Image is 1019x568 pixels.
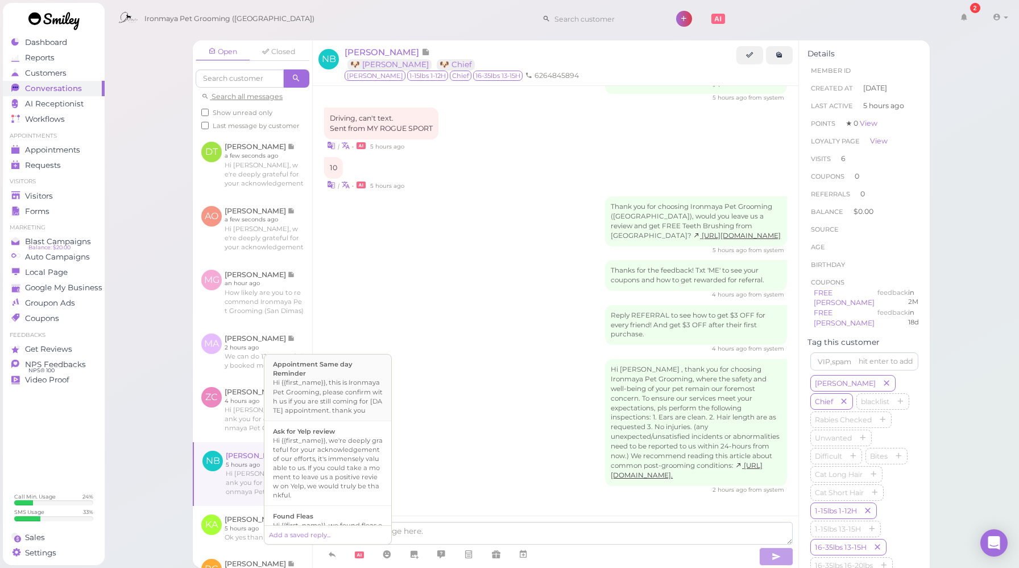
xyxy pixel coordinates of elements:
span: Google My Business [25,283,102,293]
span: Video Proof [25,375,69,385]
div: Thanks for the feedback! Txt 'ME' to see your coupons and how to get rewarded for referral. [605,260,787,291]
span: Coupons [25,314,59,323]
a: Coupons [3,311,105,326]
span: Blast Campaigns [25,237,91,246]
span: $0.00 [854,207,873,216]
span: Referrals [811,190,850,198]
span: 16-35lbs 13-15H [813,543,869,551]
div: • [324,139,787,151]
li: Feedbacks [3,331,105,339]
a: Requests [3,158,105,173]
a: FREE [PERSON_NAME] [814,289,875,307]
span: 5 hours ago [863,101,904,111]
div: • [324,179,787,191]
a: 🐶 [PERSON_NAME] [347,59,432,70]
i: | [338,182,339,190]
span: Member ID [811,67,851,75]
span: Visits [811,155,831,163]
div: Tag this customer [807,337,921,347]
span: 1-15lbs 1-12H [813,507,859,515]
i: | [338,143,339,150]
span: NB [318,49,339,69]
div: Expires at2025-10-14 11:59pm [908,308,919,328]
a: [PERSON_NAME] 🐶 [PERSON_NAME] 🐶 Chief [345,47,480,69]
span: from system [748,486,784,493]
a: View [870,137,888,145]
span: from system [748,94,784,101]
a: Sales [3,530,105,545]
span: Balance [811,208,845,216]
span: Local Page [25,267,68,277]
li: Marketing [3,224,105,232]
span: Sales [25,533,45,542]
span: Cat Short Hair [813,488,866,497]
a: Add a saved reply... [269,531,330,539]
a: Video Proof [3,372,105,388]
b: Appointment Same day Reminder [273,360,353,377]
li: Appointments [3,132,105,140]
input: Last message by customer [201,122,209,129]
input: Search customer [196,69,284,88]
div: Hi {{first_name}}, this is Ironmaya Pet Grooming, please confirm with us if you are still coming ... [273,378,383,414]
span: 09/26/2025 03:03pm [713,486,748,493]
span: AI Receptionist [25,99,84,109]
span: 09/26/2025 12:30pm [713,94,748,101]
span: Groupon Ads [25,298,75,308]
span: 09/26/2025 12:56pm [712,291,748,298]
a: Dashboard [3,35,105,50]
input: Show unread only [201,109,209,116]
div: SMS Usage [14,508,44,516]
span: from system [748,345,784,352]
span: Ironmaya Pet Grooming ([GEOGRAPHIC_DATA]) [144,3,314,35]
span: Chief [450,71,471,81]
a: Closed [251,43,306,60]
a: Open [196,43,250,61]
span: blacklist [859,397,892,406]
a: Reports [3,50,105,65]
span: from system [748,291,784,298]
span: 1-15lbs 1-12H [407,71,448,81]
span: Get Reviews [25,344,72,354]
a: FREE [PERSON_NAME] [814,308,875,327]
input: VIP,spam [810,352,918,371]
a: Conversations [3,81,105,96]
div: Hi {{first_name}}, we're deeply grateful for your acknowledgement of our efforts, it's immensely ... [273,436,383,500]
a: Groupon Ads [3,295,105,311]
span: Dashboard [25,38,67,47]
span: Settings [25,548,56,558]
li: 0 [807,167,921,186]
a: Forms [3,204,105,219]
span: 09/26/2025 12:30pm [370,143,404,150]
div: Thank you for choosing Ironmaya Pet Grooming ([GEOGRAPHIC_DATA]), would you leave us a review and... [605,196,787,246]
span: 09/26/2025 01:51pm [712,345,748,352]
span: [PERSON_NAME] [813,379,878,388]
span: Birthday [811,261,845,269]
div: feedback [877,308,908,328]
div: 33 % [83,508,93,516]
span: Chief [813,397,835,406]
div: Open Intercom Messenger [980,529,1008,557]
a: NPS Feedbacks NPS® 100 [3,357,105,372]
span: NPS Feedbacks [25,360,86,369]
span: Source [811,225,839,233]
li: 0 [807,185,921,203]
li: 6 [807,150,921,168]
li: Visitors [3,178,105,186]
span: Coupons [811,172,844,180]
span: Conversations [25,84,82,93]
div: 10 [324,157,343,179]
span: Bites [868,452,890,460]
span: 09/26/2025 12:51pm [370,182,404,190]
span: Workflows [25,114,65,124]
a: Get Reviews [3,341,105,357]
span: [PERSON_NAME] [345,47,421,57]
span: Cat Long Hair [813,470,865,479]
span: Rabies Checked [813,415,874,424]
div: feedback [877,288,908,308]
div: Call Min. Usage [14,493,56,500]
span: Visitors [25,191,53,201]
span: [PERSON_NAME] [345,71,405,81]
li: 6264845894 [523,71,582,81]
span: Balance: $20.00 [28,243,71,252]
span: Coupons [811,278,844,286]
